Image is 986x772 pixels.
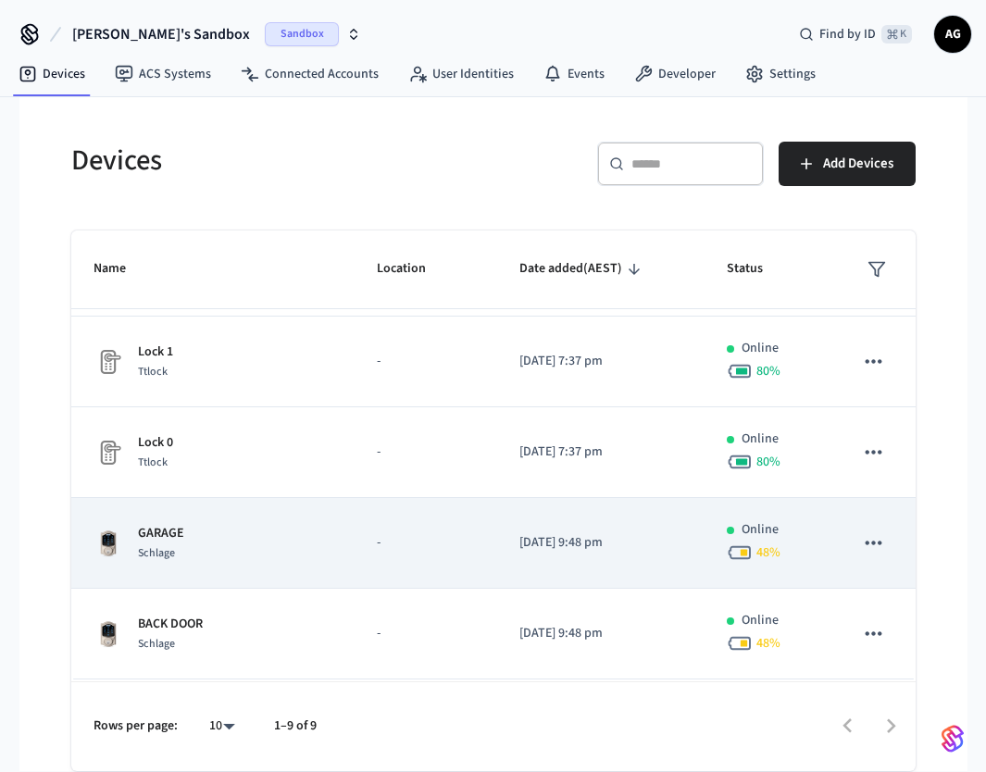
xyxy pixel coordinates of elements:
[265,22,339,46] span: Sandbox
[881,25,912,44] span: ⌘ K
[138,636,175,652] span: Schlage
[393,57,529,91] a: User Identities
[274,716,317,736] p: 1–9 of 9
[226,57,393,91] a: Connected Accounts
[377,255,450,283] span: Location
[727,255,787,283] span: Status
[138,524,184,543] p: GARAGE
[819,25,876,44] span: Find by ID
[742,430,779,449] p: Online
[100,57,226,91] a: ACS Systems
[94,716,178,736] p: Rows per page:
[138,342,173,362] p: Lock 1
[377,442,475,462] p: -
[377,533,475,553] p: -
[529,57,619,91] a: Events
[72,23,250,45] span: [PERSON_NAME]'s Sandbox
[94,255,150,283] span: Name
[742,339,779,358] p: Online
[94,619,123,649] img: Schlage Sense Smart Deadbolt with Camelot Trim, Front
[756,634,780,653] span: 48 %
[730,57,830,91] a: Settings
[377,352,475,371] p: -
[200,713,244,740] div: 10
[138,364,168,380] span: Ttlock
[519,352,682,371] p: [DATE] 7:37 pm
[942,724,964,753] img: SeamLogoGradient.69752ec5.svg
[94,347,123,377] img: Placeholder Lock Image
[779,142,916,186] button: Add Devices
[71,142,482,180] h5: Devices
[934,16,971,53] button: AG
[619,57,730,91] a: Developer
[742,520,779,540] p: Online
[519,442,682,462] p: [DATE] 7:37 pm
[519,624,682,643] p: [DATE] 9:48 pm
[138,615,203,634] p: BACK DOOR
[756,543,780,562] span: 48 %
[138,433,173,453] p: Lock 0
[138,545,175,561] span: Schlage
[756,453,780,471] span: 80 %
[94,529,123,558] img: Schlage Sense Smart Deadbolt with Camelot Trim, Front
[138,454,168,470] span: Ttlock
[936,18,969,51] span: AG
[823,152,893,176] span: Add Devices
[784,18,927,51] div: Find by ID⌘ K
[756,362,780,380] span: 80 %
[519,255,646,283] span: Date added(AEST)
[94,438,123,467] img: Placeholder Lock Image
[519,533,682,553] p: [DATE] 9:48 pm
[742,611,779,630] p: Online
[377,624,475,643] p: -
[4,57,100,91] a: Devices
